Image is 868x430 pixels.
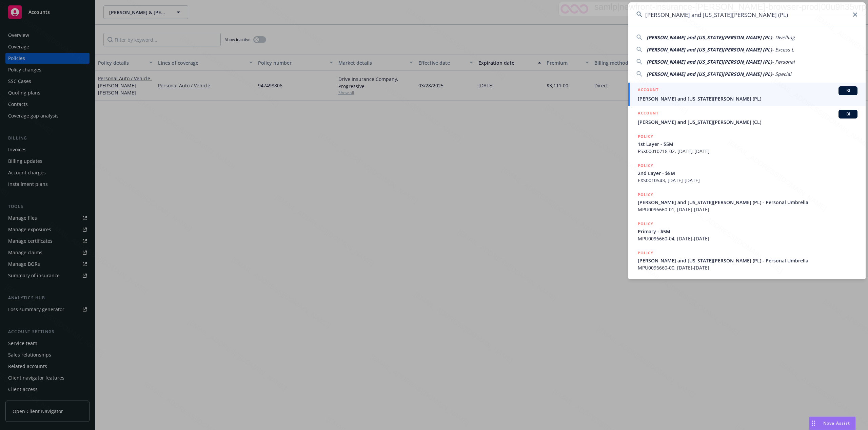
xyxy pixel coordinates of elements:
h5: POLICY [638,250,653,256]
a: POLICY[PERSON_NAME] and [US_STATE][PERSON_NAME] (PL) - Personal UmbrellaMPU0096660-01, [DATE]-[DATE] [628,188,866,217]
a: POLICYPrimary - $5MMPU0096660-04, [DATE]-[DATE] [628,217,866,246]
span: MPU0096660-01, [DATE]-[DATE] [638,206,857,213]
span: 2nd Layer - $5M [638,170,857,177]
span: BI [841,88,855,94]
a: POLICY2nd Layer - $5MEXS0010543, [DATE]-[DATE] [628,158,866,188]
div: Drag to move [809,417,818,430]
span: [PERSON_NAME] and [US_STATE][PERSON_NAME] (PL) - Personal Umbrella [638,199,857,206]
span: [PERSON_NAME] and [US_STATE][PERSON_NAME] (CL) [638,119,857,126]
span: 1st Layer - $5M [638,141,857,148]
h5: POLICY [638,191,653,198]
span: - Excess L [772,46,794,53]
span: - Dwelling [772,34,795,41]
span: BI [841,111,855,117]
span: EXS0010543, [DATE]-[DATE] [638,177,857,184]
span: [PERSON_NAME] and [US_STATE][PERSON_NAME] (PL) [647,59,772,65]
span: MPU0096660-00, [DATE]-[DATE] [638,264,857,271]
a: ACCOUNTBI[PERSON_NAME] and [US_STATE][PERSON_NAME] (CL) [628,106,866,129]
span: [PERSON_NAME] and [US_STATE][PERSON_NAME] (PL) [647,71,772,77]
h5: ACCOUNT [638,110,658,118]
input: Search... [628,2,866,27]
span: [PERSON_NAME] and [US_STATE][PERSON_NAME] (PL) [638,95,857,102]
span: - Personal [772,59,795,65]
h5: POLICY [638,133,653,140]
a: ACCOUNTBI[PERSON_NAME] and [US_STATE][PERSON_NAME] (PL) [628,83,866,106]
button: Nova Assist [809,416,856,430]
h5: ACCOUNT [638,86,658,94]
h5: POLICY [638,220,653,227]
a: POLICY1st Layer - $5MPSX00010718-02, [DATE]-[DATE] [628,129,866,158]
h5: POLICY [638,162,653,169]
span: [PERSON_NAME] and [US_STATE][PERSON_NAME] (PL) [647,46,772,53]
span: - Special [772,71,791,77]
span: [PERSON_NAME] and [US_STATE][PERSON_NAME] (PL) [647,34,772,41]
span: [PERSON_NAME] and [US_STATE][PERSON_NAME] (PL) - Personal Umbrella [638,257,857,264]
span: PSX00010718-02, [DATE]-[DATE] [638,148,857,155]
span: Primary - $5M [638,228,857,235]
span: MPU0096660-04, [DATE]-[DATE] [638,235,857,242]
span: Nova Assist [823,420,850,426]
a: POLICY[PERSON_NAME] and [US_STATE][PERSON_NAME] (PL) - Personal UmbrellaMPU0096660-00, [DATE]-[DATE] [628,246,866,275]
